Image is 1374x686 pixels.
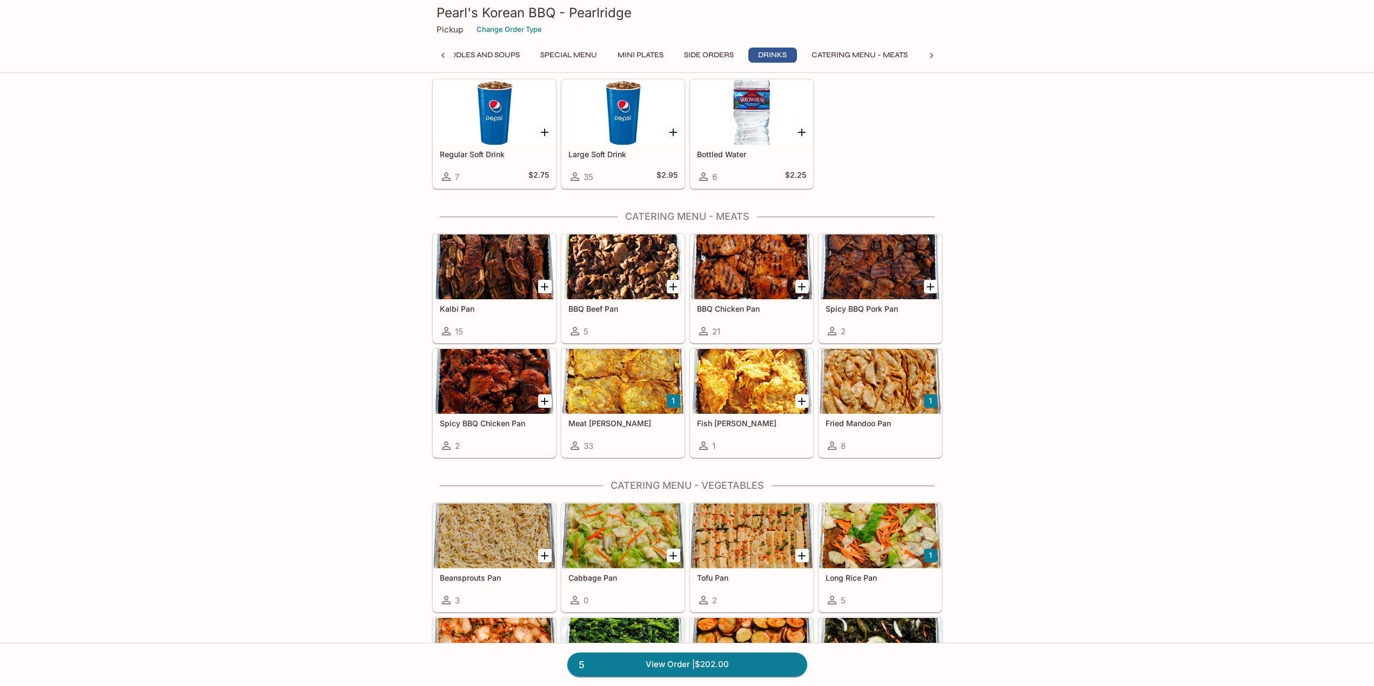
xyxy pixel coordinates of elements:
div: Long Rice Pan [819,503,941,568]
a: Beansprouts Pan3 [433,503,556,612]
h5: Kalbi Pan [440,304,549,313]
a: Cabbage Pan0 [561,503,685,612]
span: 7 [455,172,459,182]
button: Add BBQ Beef Pan [667,280,680,293]
h5: Large Soft Drink [568,150,678,159]
div: Large Soft Drink [562,80,684,145]
span: 21 [712,326,720,337]
button: Drinks [748,48,797,63]
span: 0 [584,595,588,606]
button: Add Fried Mandoo Pan [924,394,937,408]
a: Bottled Water6$2.25 [690,79,813,189]
div: Spicy BBQ Chicken Pan [433,349,555,414]
button: Catering Menu - Meats [806,48,914,63]
div: Bottled Water [691,80,813,145]
button: Add Large Soft Drink [667,125,680,139]
div: Meat Jun Pan [562,349,684,414]
h5: Tofu Pan [697,573,806,582]
h5: Beansprouts Pan [440,573,549,582]
h5: Long Rice Pan [826,573,935,582]
button: Mini Plates [612,48,669,63]
span: 1 [712,441,715,451]
h5: Cabbage Pan [568,573,678,582]
div: Regular Soft Drink [433,80,555,145]
span: 5 [572,657,591,672]
span: 2 [712,595,717,606]
span: 2 [841,326,846,337]
div: Seaweed Pan [819,618,941,683]
h5: $2.75 [528,170,549,183]
a: Kalbi Pan15 [433,234,556,343]
h5: BBQ Chicken Pan [697,304,806,313]
h5: Bottled Water [697,150,806,159]
div: Cabbage Pan [562,503,684,568]
button: Change Order Type [472,21,547,38]
div: Beansprouts Pan [433,503,555,568]
a: Spicy BBQ Pork Pan2 [819,234,942,343]
div: BBQ Beef Pan [562,234,684,299]
h5: $2.95 [656,170,678,183]
span: 6 [712,172,717,182]
h3: Pearl's Korean BBQ - Pearlridge [437,4,938,21]
a: Regular Soft Drink7$2.75 [433,79,556,189]
button: Add BBQ Chicken Pan [795,280,809,293]
h5: Meat [PERSON_NAME] [568,419,678,428]
h5: BBQ Beef Pan [568,304,678,313]
button: Add Fish Jun Pan [795,394,809,408]
p: Pickup [437,24,463,35]
span: 3 [455,595,460,606]
span: 33 [584,441,593,451]
div: Spicy BBQ Pork Pan [819,234,941,299]
button: Special Menu [534,48,603,63]
span: 5 [584,326,588,337]
a: Large Soft Drink35$2.95 [561,79,685,189]
div: Cucumber Pan [691,618,813,683]
h5: Spicy BBQ Chicken Pan [440,419,549,428]
a: Tofu Pan2 [690,503,813,612]
a: Spicy BBQ Chicken Pan2 [433,348,556,458]
h5: Spicy BBQ Pork Pan [826,304,935,313]
button: Add Cabbage Pan [667,549,680,562]
a: 5View Order |$202.00 [567,653,807,676]
button: Add Spicy BBQ Chicken Pan [538,394,552,408]
div: Tofu Pan [691,503,813,568]
h5: Fish [PERSON_NAME] [697,419,806,428]
div: Kalbi Pan [433,234,555,299]
a: Fish [PERSON_NAME]1 [690,348,813,458]
button: Add Bottled Water [795,125,809,139]
h5: Regular Soft Drink [440,150,549,159]
div: Fried Mandoo Pan [819,349,941,414]
span: 5 [841,595,846,606]
span: 15 [455,326,463,337]
div: Choisum Pan [562,618,684,683]
a: Meat [PERSON_NAME]33 [561,348,685,458]
button: Add Beansprouts Pan [538,549,552,562]
h4: Catering Menu - Vegetables [432,480,942,492]
button: Side Orders [678,48,740,63]
span: 2 [455,441,460,451]
div: Kimchi Pan [433,618,555,683]
button: Add Meat Jun Pan [667,394,680,408]
div: BBQ Chicken Pan [691,234,813,299]
h5: $2.25 [785,170,806,183]
span: 35 [584,172,593,182]
h4: Catering Menu - Meats [432,211,942,223]
a: BBQ Chicken Pan21 [690,234,813,343]
a: Long Rice Pan5 [819,503,942,612]
span: 8 [841,441,846,451]
button: Add Regular Soft Drink [538,125,552,139]
button: Noodles and Soups [432,48,526,63]
button: Add Tofu Pan [795,549,809,562]
h5: Fried Mandoo Pan [826,419,935,428]
button: Add Kalbi Pan [538,280,552,293]
button: Add Spicy BBQ Pork Pan [924,280,937,293]
a: Fried Mandoo Pan8 [819,348,942,458]
div: Fish Jun Pan [691,349,813,414]
a: BBQ Beef Pan5 [561,234,685,343]
button: Add Long Rice Pan [924,549,937,562]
